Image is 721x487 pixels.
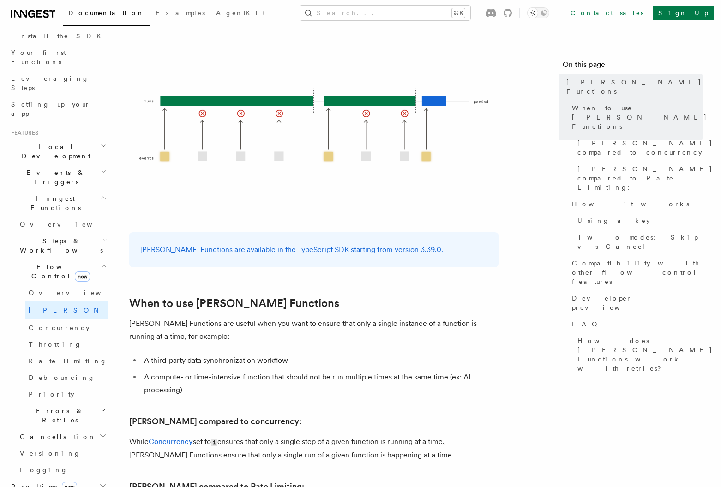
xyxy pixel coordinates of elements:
[63,3,150,26] a: Documentation
[11,75,89,91] span: Leveraging Steps
[7,142,101,161] span: Local Development
[25,369,108,386] a: Debouncing
[20,450,81,457] span: Versioning
[574,212,703,229] a: Using a key
[11,101,90,117] span: Setting up your app
[25,319,108,336] a: Concurrency
[7,164,108,190] button: Events & Triggers
[7,190,108,216] button: Inngest Functions
[7,44,108,70] a: Your first Functions
[141,371,499,397] li: A compute- or time-intensive function that should not be run multiple times at the same time (ex:...
[29,357,107,365] span: Rate limiting
[210,3,270,25] a: AgentKit
[572,294,703,312] span: Developer preview
[572,319,602,329] span: FAQ
[16,432,96,441] span: Cancellation
[16,233,108,259] button: Steps & Workflows
[16,259,108,284] button: Flow Controlnew
[574,332,703,377] a: How does [PERSON_NAME] Functions work with retries?
[577,138,713,157] span: [PERSON_NAME] compared to concurrency:
[129,317,499,343] p: [PERSON_NAME] Functions are useful when you want to ensure that only a single instance of a funct...
[300,6,470,20] button: Search...⌘K
[149,437,193,446] a: Concurrency
[129,435,499,462] p: While set to ensures that only a single step of a given function is running at a time, [PERSON_NA...
[568,316,703,332] a: FAQ
[563,74,703,100] a: [PERSON_NAME] Functions
[452,8,465,18] kbd: ⌘K
[563,59,703,74] h4: On this page
[653,6,714,20] a: Sign Up
[568,255,703,290] a: Compatibility with other flow control features
[7,129,38,137] span: Features
[7,168,101,186] span: Events & Triggers
[129,297,339,310] a: When to use [PERSON_NAME] Functions
[68,9,144,17] span: Documentation
[16,428,108,445] button: Cancellation
[16,445,108,462] a: Versioning
[75,271,90,282] span: new
[20,466,68,474] span: Logging
[140,243,487,256] p: [PERSON_NAME] Functions are available in the TypeScript SDK starting from version 3.39.0.
[7,96,108,122] a: Setting up your app
[141,354,499,367] li: A third-party data synchronization workflow
[577,216,650,225] span: Using a key
[568,290,703,316] a: Developer preview
[577,336,713,373] span: How does [PERSON_NAME] Functions work with retries?
[20,221,115,228] span: Overview
[29,307,164,314] span: [PERSON_NAME]
[25,336,108,353] a: Throttling
[29,324,90,331] span: Concurrency
[568,100,703,135] a: When to use [PERSON_NAME] Functions
[16,216,108,233] a: Overview
[16,236,103,255] span: Steps & Workflows
[574,161,703,196] a: [PERSON_NAME] compared to Rate Limiting:
[568,196,703,212] a: How it works
[565,6,649,20] a: Contact sales
[25,353,108,369] a: Rate limiting
[527,7,549,18] button: Toggle dark mode
[29,289,124,296] span: Overview
[577,164,713,192] span: [PERSON_NAME] compared to Rate Limiting:
[25,284,108,301] a: Overview
[29,391,74,398] span: Priority
[572,199,689,209] span: How it works
[574,135,703,161] a: [PERSON_NAME] compared to concurrency:
[7,194,100,212] span: Inngest Functions
[7,216,108,478] div: Inngest Functions
[16,406,100,425] span: Errors & Retries
[29,374,95,381] span: Debouncing
[25,386,108,403] a: Priority
[216,9,265,17] span: AgentKit
[211,439,217,446] code: 1
[7,138,108,164] button: Local Development
[16,462,108,478] a: Logging
[29,341,82,348] span: Throttling
[7,70,108,96] a: Leveraging Steps
[156,9,205,17] span: Examples
[129,36,499,221] img: Singleton Functions only process one run at a time.
[16,262,102,281] span: Flow Control
[572,103,707,131] span: When to use [PERSON_NAME] Functions
[577,233,703,251] span: Two modes: Skip vs Cancel
[16,403,108,428] button: Errors & Retries
[7,28,108,44] a: Install the SDK
[16,284,108,403] div: Flow Controlnew
[25,301,108,319] a: [PERSON_NAME]
[566,78,703,96] span: [PERSON_NAME] Functions
[11,49,66,66] span: Your first Functions
[150,3,210,25] a: Examples
[574,229,703,255] a: Two modes: Skip vs Cancel
[11,32,107,40] span: Install the SDK
[572,259,703,286] span: Compatibility with other flow control features
[129,415,301,428] a: [PERSON_NAME] compared to concurrency:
